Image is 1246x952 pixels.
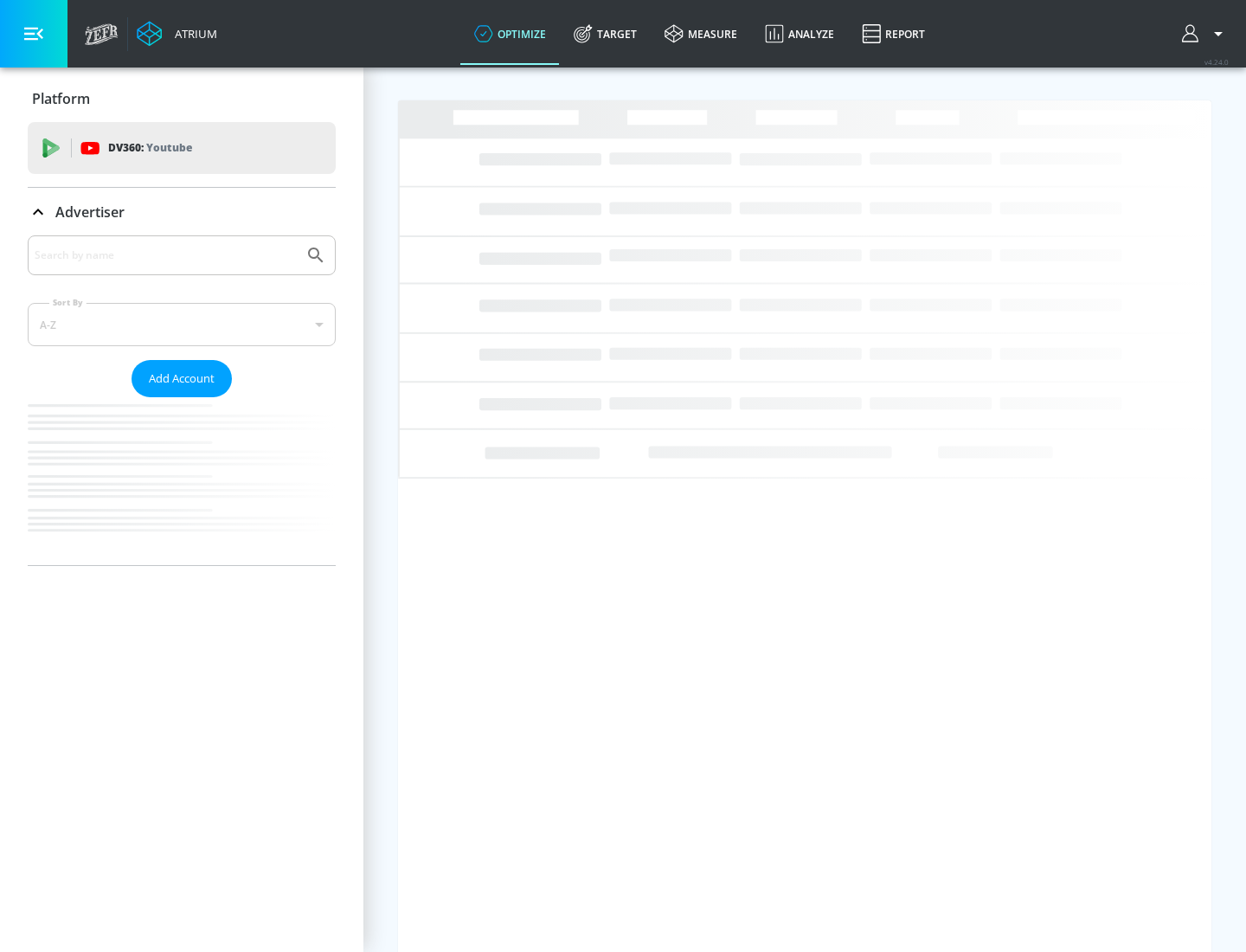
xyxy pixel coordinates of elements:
a: Analyze [751,3,848,65]
p: Platform [32,89,90,108]
label: Sort By [49,297,87,308]
nav: list of Advertiser [28,397,336,565]
div: Platform [28,74,336,123]
span: Add Account [149,369,215,389]
a: Target [560,3,651,65]
span: v 4.24.0 [1204,57,1229,67]
div: Advertiser [28,188,336,236]
a: optimize [460,3,560,65]
a: Report [848,3,939,65]
button: Add Account [132,360,232,397]
a: Atrium [137,21,217,47]
a: measure [651,3,751,65]
div: Advertiser [28,235,336,565]
div: A-Z [28,303,336,346]
input: Search by name [35,244,297,267]
p: Advertiser [55,203,125,222]
div: DV360: Youtube [28,122,336,174]
p: Youtube [146,138,192,157]
div: Atrium [168,26,217,42]
p: DV360: [108,138,192,158]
